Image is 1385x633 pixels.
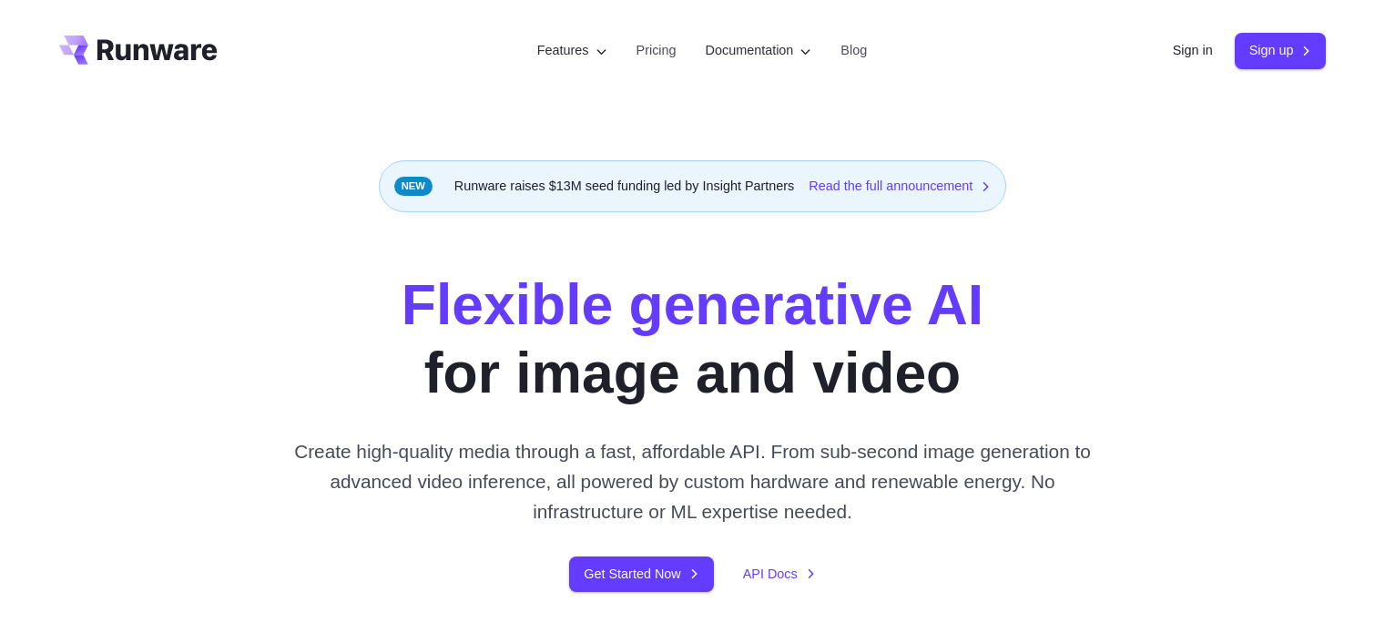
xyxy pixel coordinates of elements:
div: Runware raises $13M seed funding led by Insight Partners [379,160,1007,212]
strong: Flexible generative AI [402,272,983,336]
a: Go to / [59,36,218,65]
a: API Docs [743,564,816,585]
a: Blog [840,40,867,61]
a: Sign up [1235,33,1327,68]
a: Sign in [1173,40,1213,61]
label: Documentation [706,40,812,61]
label: Features [537,40,607,61]
a: Get Started Now [569,556,713,592]
p: Create high-quality media through a fast, affordable API. From sub-second image generation to adv... [287,436,1098,527]
a: Pricing [636,40,677,61]
h1: for image and video [402,271,983,407]
a: Read the full announcement [809,176,991,197]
